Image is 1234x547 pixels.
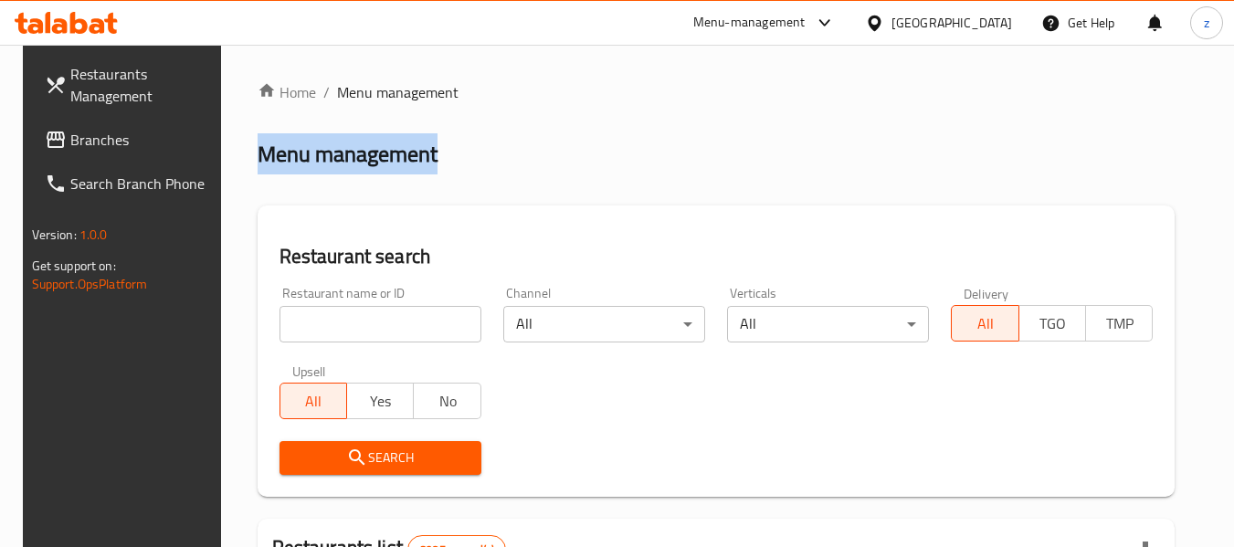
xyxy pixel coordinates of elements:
[951,305,1018,342] button: All
[30,118,229,162] a: Branches
[70,63,215,107] span: Restaurants Management
[421,388,473,415] span: No
[279,243,1154,270] h2: Restaurant search
[323,81,330,103] li: /
[294,447,467,469] span: Search
[279,383,347,419] button: All
[30,52,229,118] a: Restaurants Management
[258,81,1176,103] nav: breadcrumb
[1204,13,1209,33] span: z
[79,223,108,247] span: 1.0.0
[1093,310,1145,337] span: TMP
[346,383,414,419] button: Yes
[693,12,806,34] div: Menu-management
[959,310,1011,337] span: All
[32,254,116,278] span: Get support on:
[279,306,481,342] input: Search for restaurant name or ID..
[891,13,1012,33] div: [GEOGRAPHIC_DATA]
[964,287,1009,300] label: Delivery
[32,272,148,296] a: Support.OpsPlatform
[727,306,929,342] div: All
[70,129,215,151] span: Branches
[503,306,705,342] div: All
[1027,310,1079,337] span: TGO
[354,388,406,415] span: Yes
[70,173,215,195] span: Search Branch Phone
[1018,305,1086,342] button: TGO
[279,441,481,475] button: Search
[413,383,480,419] button: No
[1085,305,1153,342] button: TMP
[337,81,459,103] span: Menu management
[258,81,316,103] a: Home
[258,140,438,169] h2: Menu management
[292,364,326,377] label: Upsell
[32,223,77,247] span: Version:
[288,388,340,415] span: All
[30,162,229,205] a: Search Branch Phone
